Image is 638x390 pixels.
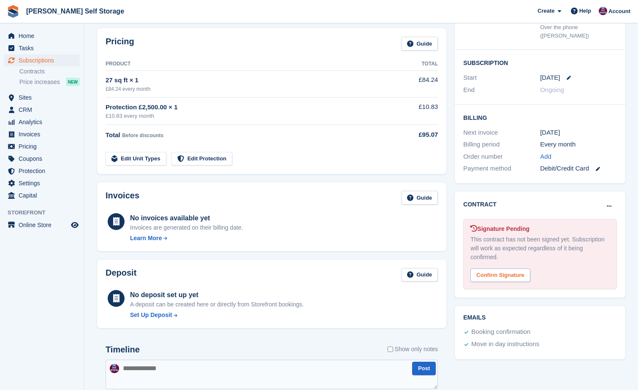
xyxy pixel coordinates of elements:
a: Add [540,152,551,162]
a: menu [4,104,80,116]
span: Home [19,30,69,42]
a: Set Up Deposit [130,311,304,320]
span: Pricing [19,141,69,152]
a: menu [4,128,80,140]
span: Coupons [19,153,69,165]
a: Confirm Signature [470,266,530,274]
span: Subscriptions [19,54,69,66]
a: Edit Protection [171,152,232,166]
a: menu [4,92,80,103]
div: £84.24 every month [106,85,394,93]
img: Tracy Bailey [599,7,607,15]
span: Settings [19,177,69,189]
a: menu [4,219,80,231]
img: stora-icon-8386f47178a22dfd0bd8f6a31ec36ba5ce8667c1dd55bd0f319d3a0aa187defe.svg [7,5,19,18]
h2: Subscription [463,58,617,67]
a: menu [4,190,80,201]
span: Tasks [19,42,69,54]
a: menu [4,165,80,177]
a: menu [4,54,80,66]
div: Debit/Credit Card [540,164,617,173]
div: NEW [66,78,80,86]
span: Protection [19,165,69,177]
div: No deposit set up yet [130,290,304,300]
h2: Contract [463,200,497,209]
a: menu [4,30,80,42]
h2: Pricing [106,37,134,51]
h2: Timeline [106,345,140,355]
a: Guide [401,268,438,282]
div: Billing period [463,140,540,149]
span: Ongoing [540,86,564,93]
a: [PERSON_NAME] Self Storage [23,4,128,18]
th: Product [106,57,394,71]
div: Learn More [130,234,162,243]
span: CRM [19,104,69,116]
div: Order number [463,152,540,162]
div: Next invoice [463,128,540,138]
span: Price increases [19,78,60,86]
div: Booking confirmation [471,327,530,337]
span: Sites [19,92,69,103]
div: £10.83 every month [106,112,394,120]
div: Confirm Signature [470,268,530,282]
time: 2025-10-23 23:00:00 UTC [540,73,560,83]
span: Create [538,7,554,15]
a: Preview store [70,220,80,230]
div: No invoices available yet [130,213,243,223]
img: Tracy Bailey [110,364,119,373]
div: Protection £2,500.00 × 1 [106,103,394,112]
td: £10.83 [394,97,438,125]
a: menu [4,153,80,165]
a: Guide [401,191,438,205]
label: Show only notes [388,345,438,354]
h2: Invoices [106,191,139,205]
div: 27 sq ft × 1 [106,76,394,85]
div: Signature Pending [470,225,610,233]
button: Post [412,362,436,376]
span: Analytics [19,116,69,128]
div: Over the phone ([PERSON_NAME]) [540,23,617,40]
div: Booked [463,14,540,40]
h2: Emails [463,314,617,321]
div: [DATE] [540,128,617,138]
span: Invoices [19,128,69,140]
span: Online Store [19,219,69,231]
a: Learn More [130,234,243,243]
div: Start [463,73,540,83]
a: Guide [401,37,438,51]
span: Capital [19,190,69,201]
div: Payment method [463,164,540,173]
h2: Deposit [106,268,136,282]
a: menu [4,42,80,54]
span: Total [106,131,120,138]
div: This contract has not been signed yet. Subscription will work as expected regardless of it being ... [470,235,610,262]
div: End [463,85,540,95]
a: menu [4,177,80,189]
div: Set Up Deposit [130,311,172,320]
a: Price increases NEW [19,77,80,87]
p: A deposit can be created here or directly from Storefront bookings. [130,300,304,309]
div: Move in day instructions [471,339,539,349]
span: Account [608,7,630,16]
h2: Billing [463,113,617,122]
a: Edit Unit Types [106,152,166,166]
a: Contracts [19,68,80,76]
div: £95.07 [394,130,438,140]
td: £84.24 [394,70,438,97]
div: Every month [540,140,617,149]
span: Before discounts [122,133,163,138]
input: Show only notes [388,345,393,354]
div: Invoices are generated on their billing date. [130,223,243,232]
span: Storefront [8,209,84,217]
a: menu [4,141,80,152]
span: Help [579,7,591,15]
th: Total [394,57,438,71]
a: menu [4,116,80,128]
